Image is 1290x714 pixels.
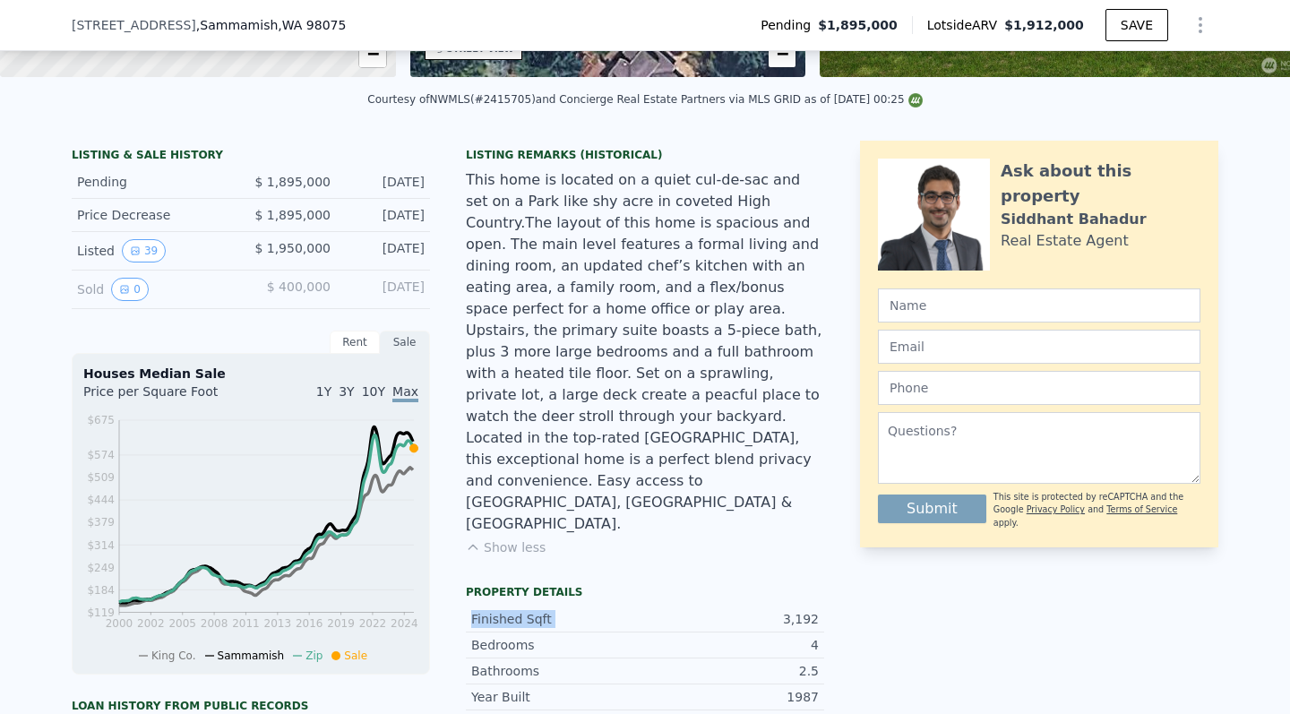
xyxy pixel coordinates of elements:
div: [DATE] [345,239,425,262]
tspan: $675 [87,414,115,426]
span: Sale [344,649,367,662]
span: Zip [305,649,322,662]
div: Finished Sqft [471,610,645,628]
tspan: $184 [87,584,115,597]
span: , Sammamish [196,16,347,34]
div: Real Estate Agent [1001,230,1129,252]
button: View historical data [122,239,166,262]
a: Zoom out [769,40,795,67]
div: Siddhant Bahadur [1001,209,1147,230]
tspan: 2011 [232,617,260,630]
span: Lotside ARV [927,16,1004,34]
a: Zoom out [359,40,386,67]
tspan: $314 [87,539,115,552]
div: This site is protected by reCAPTCHA and the Google and apply. [993,491,1200,529]
tspan: 2013 [264,617,292,630]
div: Year Built [471,688,645,706]
div: Property details [466,585,824,599]
div: Price per Square Foot [83,383,251,411]
span: $ 1,895,000 [254,208,331,222]
tspan: 2008 [201,617,228,630]
tspan: 2019 [327,617,355,630]
span: , WA 98075 [278,18,346,32]
div: Loan history from public records [72,699,430,713]
div: 2.5 [645,662,819,680]
tspan: $119 [87,606,115,619]
button: Submit [878,495,986,523]
tspan: $574 [87,449,115,461]
tspan: 2022 [359,617,387,630]
div: Bathrooms [471,662,645,680]
span: − [366,42,378,65]
div: Bedrooms [471,636,645,654]
div: Price Decrease [77,206,236,224]
span: 1Y [316,384,331,399]
span: $ 1,950,000 [254,241,331,255]
span: − [777,42,788,65]
span: Pending [761,16,818,34]
div: Ask about this property [1001,159,1200,209]
span: $ 1,895,000 [254,175,331,189]
div: [DATE] [345,206,425,224]
input: Name [878,288,1200,323]
input: Phone [878,371,1200,405]
div: [DATE] [345,173,425,191]
div: [DATE] [345,278,425,301]
button: SAVE [1105,9,1168,41]
button: Show Options [1182,7,1218,43]
span: [STREET_ADDRESS] [72,16,196,34]
tspan: $444 [87,494,115,506]
div: LISTING & SALE HISTORY [72,148,430,166]
span: $ 400,000 [267,280,331,294]
tspan: $379 [87,516,115,529]
tspan: 2002 [137,617,165,630]
span: King Co. [151,649,196,662]
tspan: $249 [87,562,115,574]
input: Email [878,330,1200,364]
div: Courtesy of NWMLS (#2415705) and Concierge Real Estate Partners via MLS GRID as of [DATE] 00:25 [367,93,922,106]
button: Show less [466,538,546,556]
div: Sale [380,331,430,354]
div: Rent [330,331,380,354]
tspan: 2016 [296,617,323,630]
div: 4 [645,636,819,654]
a: Terms of Service [1106,504,1177,514]
div: Sold [77,278,236,301]
span: $1,895,000 [818,16,898,34]
div: Houses Median Sale [83,365,418,383]
span: Sammamish [218,649,285,662]
div: 1987 [645,688,819,706]
img: NWMLS Logo [908,93,923,108]
tspan: 2005 [168,617,196,630]
span: 3Y [339,384,354,399]
div: Listing Remarks (Historical) [466,148,824,162]
span: 10Y [362,384,385,399]
div: Listed [77,239,236,262]
span: Max [392,384,418,402]
button: View historical data [111,278,149,301]
div: 3,192 [645,610,819,628]
tspan: 2000 [106,617,133,630]
div: This home is located on a quiet cul-de-sac and set on a Park like shy acre in coveted High Countr... [466,169,824,535]
span: $1,912,000 [1004,18,1084,32]
div: Pending [77,173,236,191]
a: Privacy Policy [1027,504,1085,514]
tspan: 2024 [391,617,418,630]
tspan: $509 [87,471,115,484]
